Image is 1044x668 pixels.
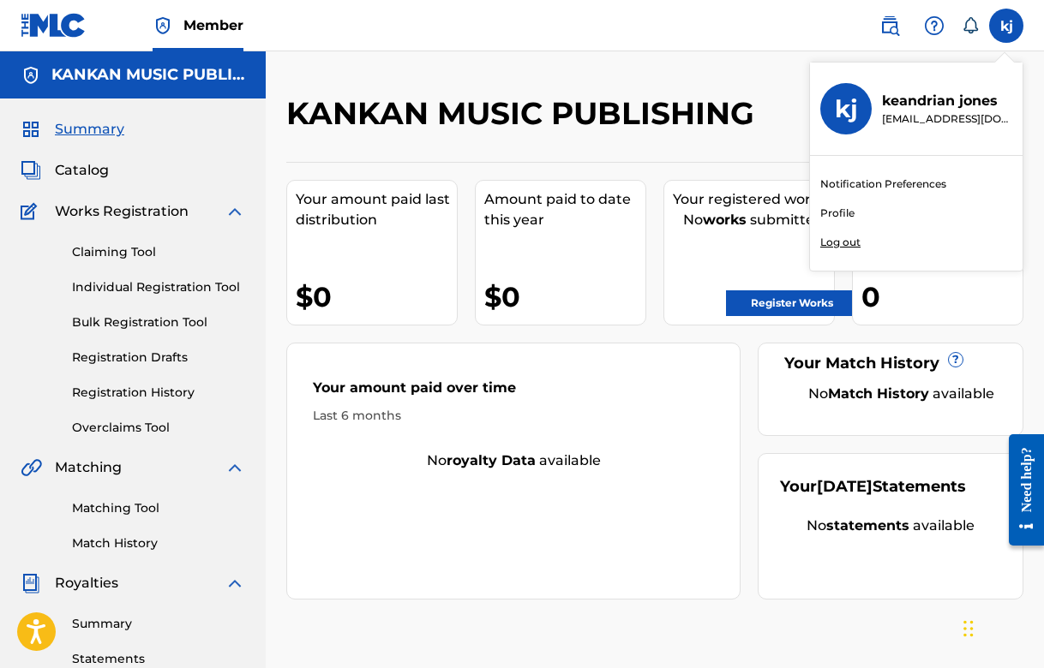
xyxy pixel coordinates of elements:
a: Matching Tool [72,499,245,517]
a: Bulk Registration Tool [72,313,245,331]
span: Summary [55,119,124,140]
a: Registration History [72,384,245,402]
a: Match History [72,534,245,552]
h3: kj [835,94,858,124]
a: Summary [72,615,245,633]
h2: KANKAN MUSIC PUBLISHING [286,94,763,133]
span: Member [183,15,243,35]
strong: Match History [828,385,929,402]
div: No available [287,450,740,471]
span: [DATE] [817,477,873,496]
div: No available [801,384,1001,404]
img: Works Registration [21,201,43,222]
img: Summary [21,119,41,140]
img: search [879,15,900,36]
p: wkca2020@gmail.com [882,111,1012,127]
div: Your registered works [673,189,834,210]
div: Amount paid to date this year [484,189,645,230]
h5: KANKAN MUSIC PUBLISHING [51,65,245,85]
img: help [924,15,945,36]
span: Matching [55,457,122,478]
span: Works Registration [55,201,189,222]
div: No submitted [673,210,834,230]
div: $0 [296,277,457,316]
img: Accounts [21,65,41,86]
div: Last 6 months [313,407,714,425]
img: Catalog [21,160,41,181]
p: keandrian jones [882,91,1012,111]
div: No available [780,516,1001,536]
div: Your amount paid last distribution [296,189,457,230]
img: Royalties [21,573,41,593]
a: CatalogCatalog [21,160,109,181]
p: Log out [820,235,861,250]
div: $0 [484,277,645,316]
a: Profile [820,206,855,221]
a: Registration Drafts [72,349,245,367]
img: MLC Logo [21,13,87,38]
div: User Menu [989,9,1023,43]
img: expand [225,573,245,593]
img: expand [225,201,245,222]
img: Top Rightsholder [153,15,173,36]
div: Your Statements [780,475,966,498]
img: Matching [21,457,42,478]
span: Catalog [55,160,109,181]
strong: works [703,212,747,228]
a: Register Works [726,290,858,316]
a: Overclaims Tool [72,419,245,437]
div: 0 [861,277,1023,316]
a: Public Search [873,9,907,43]
a: Notification Preferences [820,176,946,192]
strong: statements [826,517,909,534]
img: expand [225,457,245,478]
iframe: Resource Center [996,417,1044,564]
a: Statements [72,650,245,668]
span: Royalties [55,573,118,593]
a: Claiming Tool [72,243,245,261]
div: Help [917,9,951,43]
a: Individual Registration Tool [72,278,245,296]
div: Drag [963,603,974,654]
div: Your amount paid over time [313,378,714,407]
strong: royalty data [447,452,536,468]
div: Notifications [962,17,979,34]
a: SummarySummary [21,119,124,140]
div: Your Match History [780,352,1001,375]
iframe: Chat Widget [958,586,1044,668]
span: ? [949,353,963,367]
